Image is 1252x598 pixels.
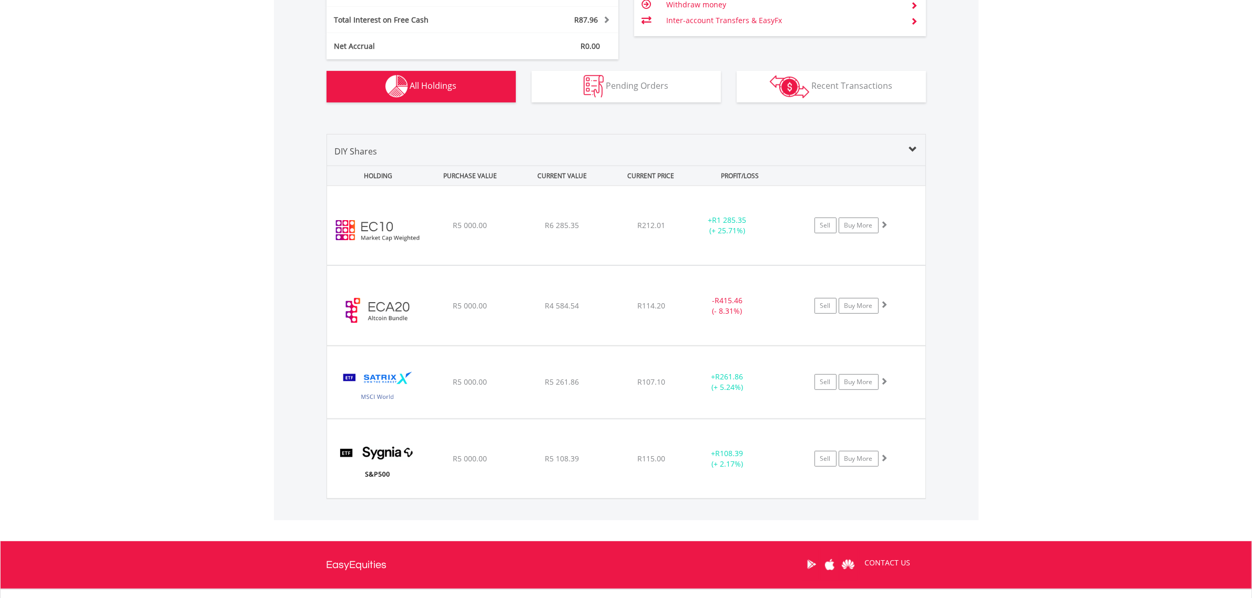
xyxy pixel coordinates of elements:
div: - (- 8.31%) [688,295,767,316]
a: EasyEquities [327,541,387,589]
span: R107.10 [637,377,665,387]
span: Recent Transactions [811,80,892,91]
a: CONTACT US [858,548,918,578]
span: All Holdings [410,80,457,91]
span: R5 000.00 [453,377,487,387]
a: Huawei [839,548,858,581]
button: All Holdings [327,71,516,102]
img: pending_instructions-wht.png [584,75,604,98]
span: R5 000.00 [453,301,487,311]
img: transactions-zar-wht.png [770,75,809,98]
div: + (+ 2.17%) [688,448,767,469]
div: Net Accrual [327,41,497,51]
div: PROFIT/LOSS [695,166,785,185]
div: + (+ 25.71%) [688,215,767,236]
span: R261.86 [715,372,743,382]
span: R5 000.00 [453,453,487,463]
span: R1 285.35 [712,215,746,225]
td: Inter-account Transfers & EasyFx [666,13,902,28]
a: Sell [815,298,837,314]
button: Recent Transactions [737,71,926,102]
div: + (+ 5.24%) [688,372,767,393]
span: R6 285.35 [545,220,579,230]
div: CURRENT VALUE [517,166,607,185]
span: R87.96 [575,15,598,25]
a: Buy More [839,218,879,233]
img: EQU.ZA.STXWDM.png [332,359,423,416]
span: R0.00 [581,41,600,51]
span: R5 000.00 [453,220,487,230]
a: Buy More [839,451,879,467]
a: Buy More [839,374,879,390]
div: HOLDING [328,166,423,185]
img: holdings-wht.png [385,75,408,98]
a: Google Play [802,548,821,581]
span: Pending Orders [606,80,668,91]
a: Buy More [839,298,879,314]
span: R5 108.39 [545,453,579,463]
img: ECA20.EC.ECA20.png [332,279,423,342]
img: EQU.ZA.SYG500.png [332,432,423,496]
span: R5 261.86 [545,377,579,387]
img: EC10.EC.EC10.png [332,199,423,262]
a: Sell [815,374,837,390]
a: Apple [821,548,839,581]
span: R415.46 [715,295,742,305]
div: CURRENT PRICE [609,166,693,185]
div: PURCHASE VALUE [425,166,515,185]
span: R108.39 [715,448,743,458]
span: R4 584.54 [545,301,579,311]
div: Total Interest on Free Cash [327,15,497,25]
span: R115.00 [637,453,665,463]
span: R212.01 [637,220,665,230]
span: R114.20 [637,301,665,311]
span: DIY Shares [335,146,378,157]
a: Sell [815,218,837,233]
button: Pending Orders [532,71,721,102]
a: Sell [815,451,837,467]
